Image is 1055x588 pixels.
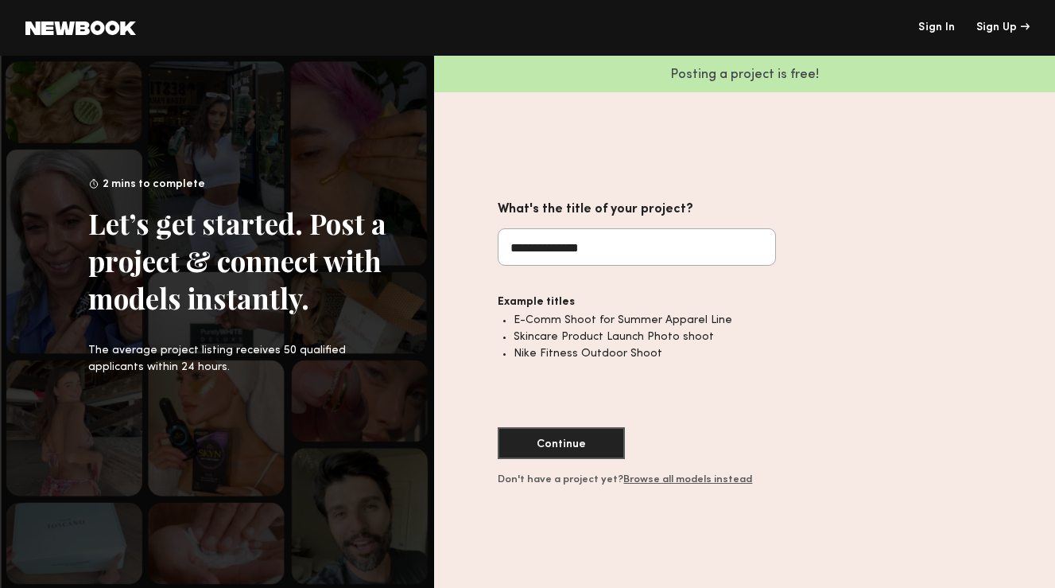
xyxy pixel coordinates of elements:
[498,475,776,485] div: Don't have a project yet?
[88,175,386,200] div: 2 mins to complete
[976,22,1030,33] a: Sign Up
[623,475,752,485] a: Browse all models instead
[434,68,1055,82] p: Posting a project is free!
[514,329,776,345] li: Skincare Product Launch Photo shoot
[498,293,776,312] div: Example titles
[514,345,776,362] li: Nike Fitness Outdoor Shoot
[514,312,776,329] li: E-Comm Shoot for Summer Apparel Line
[88,342,386,376] div: The average project listing receives 50 qualified applicants within 24 hours.
[498,199,776,220] div: What's the title of your project?
[498,228,776,266] input: What's the title of your project?
[918,22,955,33] a: Sign In
[88,204,386,317] div: Let’s get started. Post a project & connect with models instantly.
[498,427,625,459] button: Continue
